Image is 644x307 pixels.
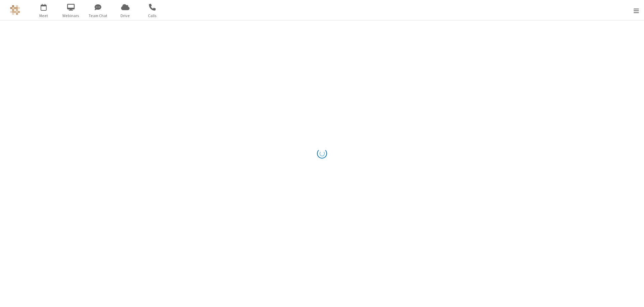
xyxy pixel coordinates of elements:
[140,13,165,19] span: Calls
[31,13,56,19] span: Meet
[10,5,20,15] img: QA Selenium DO NOT DELETE OR CHANGE
[86,13,111,19] span: Team Chat
[113,13,138,19] span: Drive
[58,13,84,19] span: Webinars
